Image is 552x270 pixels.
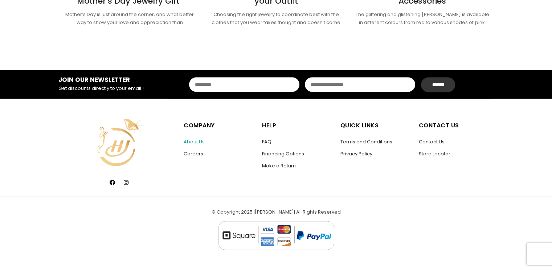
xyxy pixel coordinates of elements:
[419,138,445,145] a: Contact Us
[184,120,255,131] h5: Company
[340,120,412,131] h5: Quick Links
[58,209,494,259] div: © Copyright 2025 | | All Rights Reserved
[255,209,294,215] a: [PERSON_NAME]
[262,120,333,131] h5: Help
[62,11,197,27] p: Mother’s Day is just around the corner, and what better way to show your love and appreciation than
[355,11,490,27] p: The glittering and glistening [PERSON_NAME] is available in different colours from red to various...
[262,138,271,145] a: FAQ
[90,113,148,171] img: HJiconWeb-05
[58,84,158,93] p: Get discounts directly to your email !
[208,11,344,27] p: Choosing the right jewelry to coordinate best with the clothes that you wear takes thought and do...
[58,75,130,84] strong: JOIN OUR NEWSLETTER
[340,138,392,145] a: Terms and Conditions
[184,150,203,157] a: Careers
[262,150,304,157] a: Financing Options
[419,120,490,131] h5: Contact Us
[184,138,205,145] a: About Us
[262,162,296,169] a: Make a Return
[340,150,372,157] a: Privacy Policy
[218,221,335,250] img: logo_footer
[419,150,450,157] a: Store Locator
